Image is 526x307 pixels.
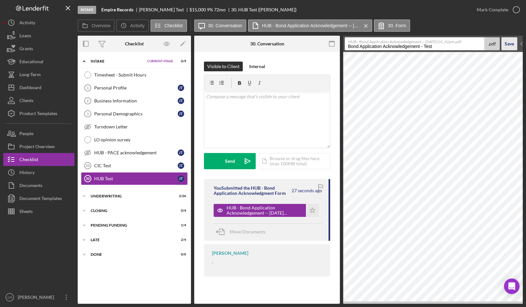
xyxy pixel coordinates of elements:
[81,107,188,120] a: 3Personal DemographicsJT
[81,159,188,172] a: 29CIC TestJT
[125,41,144,46] div: Checklist
[19,107,57,122] div: Product Templates
[248,19,372,32] button: HUB - Bond Application Acknowledgement -- [DATE] 01_42pm.pdf
[116,19,149,32] button: Activity
[3,291,74,304] button: CR[PERSON_NAME]
[207,7,213,12] div: 9 %
[91,238,170,242] div: Late
[174,238,186,242] div: 2 / 4
[81,120,188,133] a: Turndown Letter
[78,19,115,32] button: Overview
[19,153,38,168] div: Checklist
[16,291,58,305] div: [PERSON_NAME]
[194,19,247,32] button: 30. Conversation
[388,23,406,28] label: 30. Form
[94,150,178,155] div: HUB - PACE acknowledgement
[3,94,74,107] a: Clients
[174,194,186,198] div: 2 / 26
[3,68,74,81] button: Long-Term
[101,7,133,12] b: Empire Records
[178,85,184,91] div: J T
[231,7,297,12] div: 30. HUB Test ([PERSON_NAME])
[3,127,74,140] button: People
[174,209,186,213] div: 0 / 4
[130,23,144,28] label: Activity
[3,166,74,179] button: History
[19,29,31,44] div: Loans
[81,81,188,94] a: 1Personal ProfileJT
[92,23,110,28] label: Overview
[78,6,96,14] div: Intake
[250,41,284,46] div: 30. Conversation
[19,55,43,70] div: Educational
[7,296,12,299] text: CR
[178,175,184,182] div: J T
[249,62,265,71] div: Internal
[477,3,508,16] div: Mark Complete
[81,133,188,146] a: LO opinion survey
[19,140,55,155] div: Project Overview
[151,19,187,32] button: Checklist
[81,172,188,185] a: 30HUB TestJT
[504,278,520,294] div: Open Intercom Messenger
[3,81,74,94] button: Dashboard
[94,124,187,129] div: Turndown Letter
[86,164,90,168] tspan: 29
[94,72,187,77] div: Timesheet - Submit Hours
[470,3,523,16] button: Mark Complete
[3,16,74,29] button: Activity
[94,137,187,142] div: LO opinion survey
[214,224,272,240] button: Move Documents
[246,62,268,71] button: Internal
[208,23,242,28] label: 30. Conversation
[94,163,178,168] div: CIC Test
[86,177,90,181] tspan: 30
[3,107,74,120] a: Product Templates
[3,140,74,153] button: Project Overview
[178,111,184,117] div: J T
[204,153,256,169] button: Send
[91,253,170,256] div: Done
[164,23,183,28] label: Checklist
[3,42,74,55] a: Grants
[212,259,213,264] div: .
[214,7,226,12] div: 72 mo
[292,188,322,193] time: 2025-09-24 17:42
[147,59,173,63] span: Current Stage
[139,7,189,12] div: [PERSON_NAME] Test
[19,166,35,181] div: History
[19,16,35,31] div: Activity
[3,153,74,166] button: Checklist
[178,162,184,169] div: J T
[225,153,235,169] div: Send
[178,98,184,104] div: J T
[3,205,74,218] button: Sheets
[3,55,74,68] button: Educational
[3,179,74,192] button: Documents
[3,192,74,205] button: Document Templates
[19,179,42,194] div: Documents
[204,62,243,71] button: Visible to Client
[374,19,410,32] button: 30. Form
[3,29,74,42] button: Loans
[94,111,178,116] div: Personal Demographics
[212,251,248,256] div: [PERSON_NAME]
[174,253,186,256] div: 0 / 0
[94,85,178,90] div: Personal Profile
[87,112,89,116] tspan: 3
[19,205,33,219] div: Sheets
[214,204,319,217] button: HUB - Bond Application Acknowledgement -- [DATE] 01_42pm.pdf
[174,223,186,227] div: 1 / 4
[207,62,240,71] div: Visible to Client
